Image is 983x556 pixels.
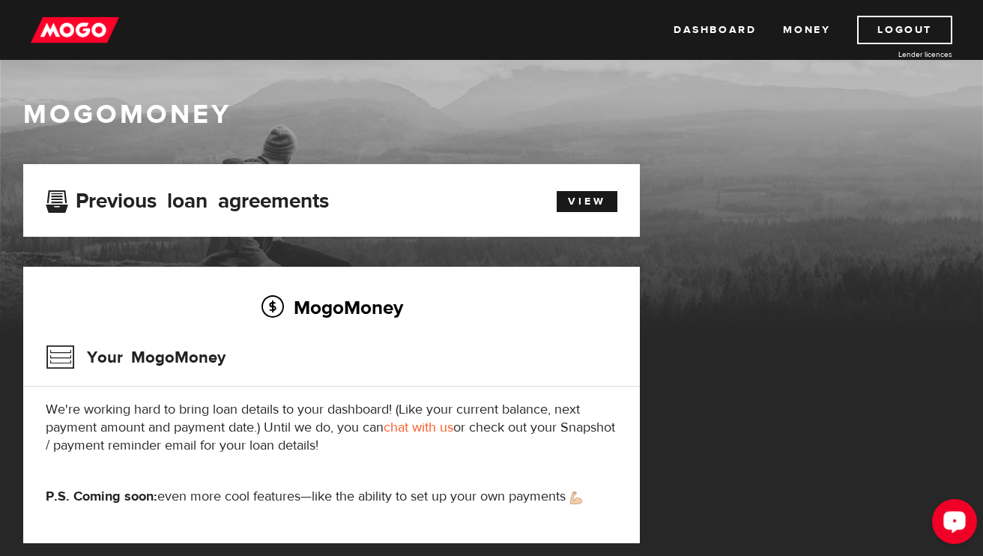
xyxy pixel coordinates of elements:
img: strong arm emoji [570,492,582,504]
strong: P.S. Coming soon: [46,488,157,505]
a: Lender licences [840,49,952,60]
a: chat with us [384,419,453,436]
h1: MogoMoney [23,99,960,130]
p: even more cool features—like the ability to set up your own payments [46,488,617,506]
a: Money [783,16,830,44]
a: Logout [857,16,952,44]
iframe: LiveChat chat widget [920,493,983,556]
h3: Previous loan agreements [46,189,329,208]
a: View [557,191,617,212]
a: Dashboard [674,16,756,44]
img: mogo_logo-11ee424be714fa7cbb0f0f49df9e16ec.png [31,16,119,44]
p: We're working hard to bring loan details to your dashboard! (Like your current balance, next paym... [46,401,617,455]
h2: MogoMoney [46,291,617,323]
h3: Your MogoMoney [46,338,226,377]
